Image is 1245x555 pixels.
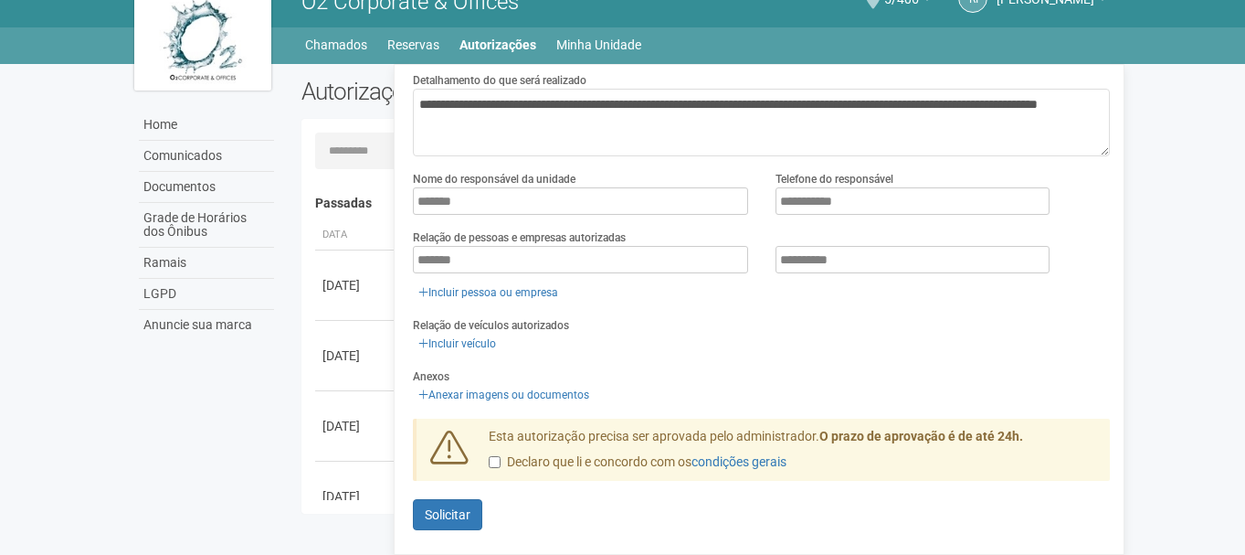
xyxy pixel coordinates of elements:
a: Comunicados [139,141,274,172]
a: Reservas [387,32,439,58]
label: Nome do responsável da unidade [413,171,575,187]
a: Minha Unidade [556,32,641,58]
strong: O prazo de aprovação é de até 24h. [819,429,1023,443]
input: Declaro que li e concordo com oscondições gerais [489,456,501,468]
a: Incluir pessoa ou empresa [413,283,564,303]
a: Autorizações [459,32,536,58]
a: condições gerais [691,454,786,469]
div: [DATE] [322,347,390,365]
label: Telefone do responsável [775,171,893,187]
a: LGPD [139,279,274,310]
h4: Passadas [315,197,1098,210]
div: [DATE] [322,487,390,506]
label: Anexos [413,368,449,385]
div: [DATE] [322,417,390,435]
button: Solicitar [413,499,482,530]
th: Data [315,220,397,251]
a: Chamados [305,32,367,58]
span: Solicitar [425,507,470,522]
a: Anuncie sua marca [139,310,274,340]
label: Relação de veículos autorizados [413,317,569,334]
a: Incluir veículo [413,334,501,354]
a: Ramais [139,248,274,279]
a: Home [139,110,274,141]
label: Declaro que li e concordo com os [489,454,786,472]
div: Esta autorização precisa ser aprovada pelo administrador. [475,428,1111,481]
label: Detalhamento do que será realizado [413,72,586,89]
h2: Autorizações [301,78,692,105]
div: [DATE] [322,276,390,294]
a: Documentos [139,172,274,203]
a: Grade de Horários dos Ônibus [139,203,274,248]
label: Relação de pessoas e empresas autorizadas [413,229,626,246]
a: Anexar imagens ou documentos [413,385,595,405]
